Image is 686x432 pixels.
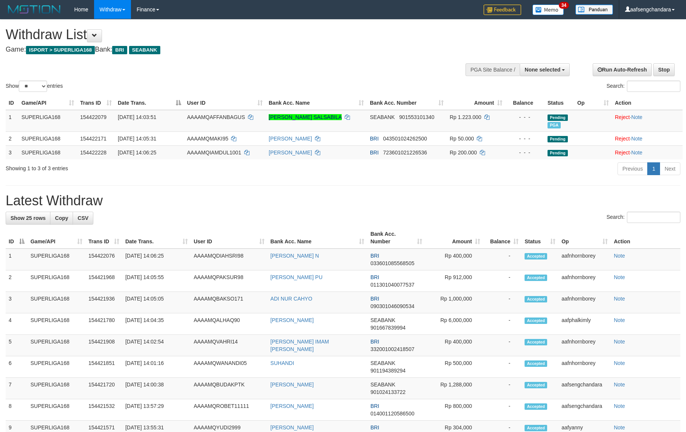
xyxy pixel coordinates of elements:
[269,136,312,142] a: [PERSON_NAME]
[122,378,191,399] td: [DATE] 14:00:38
[370,303,414,309] span: Copy 090301046090534 to clipboard
[525,253,547,260] span: Accepted
[370,274,379,280] span: BRI
[6,162,280,172] div: Showing 1 to 3 of 3 entries
[6,227,27,249] th: ID: activate to sort column descending
[27,292,85,313] td: SUPERLIGA168
[367,227,425,249] th: Bank Acc. Number: activate to sort column ascending
[425,270,483,292] td: Rp 912,000
[18,131,77,145] td: SUPERLIGA168
[370,136,379,142] span: BRI
[615,136,630,142] a: Reject
[78,215,88,221] span: CSV
[532,5,564,15] img: Button%20Memo.svg
[450,136,474,142] span: Rp 50.000
[370,403,379,409] span: BRI
[6,27,450,42] h1: Withdraw List
[614,382,625,388] a: Note
[548,150,568,156] span: Pending
[6,131,18,145] td: 2
[77,96,115,110] th: Trans ID: activate to sort column ascending
[614,317,625,323] a: Note
[191,399,268,421] td: AAAAMQROBET11111
[85,356,122,378] td: 154421851
[612,145,683,159] td: ·
[483,356,522,378] td: -
[18,96,77,110] th: Game/API: activate to sort column ascending
[525,67,560,73] span: None selected
[575,5,613,15] img: panduan.png
[80,114,106,120] span: 154422079
[187,114,245,120] span: AAAAMQAFFANBAGUS
[85,313,122,335] td: 154421780
[508,113,541,121] div: - - -
[612,96,683,110] th: Action
[483,313,522,335] td: -
[370,346,414,352] span: Copy 332001002418507 to clipboard
[122,292,191,313] td: [DATE] 14:05:05
[370,411,414,417] span: Copy 014001120586500 to clipboard
[660,162,680,175] a: Next
[370,260,414,266] span: Copy 033601085568505 to clipboard
[6,46,450,53] h4: Game: Bank:
[627,81,680,92] input: Search:
[6,292,27,313] td: 3
[483,399,522,421] td: -
[525,339,547,345] span: Accepted
[11,215,46,221] span: Show 25 rows
[118,150,156,156] span: [DATE] 14:06:25
[268,227,368,249] th: Bank Acc. Name: activate to sort column ascending
[85,249,122,270] td: 154422076
[370,368,405,374] span: Copy 901194389294 to clipboard
[383,150,427,156] span: Copy 723601021226536 to clipboard
[80,136,106,142] span: 154422171
[187,136,228,142] span: AAAAMQMAKI95
[627,212,680,223] input: Search:
[50,212,73,224] a: Copy
[618,162,648,175] a: Previous
[6,4,63,15] img: MOTION_logo.png
[425,356,483,378] td: Rp 500,000
[607,212,680,223] label: Search:
[118,114,156,120] span: [DATE] 14:03:51
[558,378,611,399] td: aafsengchandara
[27,249,85,270] td: SUPERLIGA168
[425,378,483,399] td: Rp 1,288,000
[612,110,683,132] td: ·
[483,292,522,313] td: -
[548,122,561,128] span: Marked by aafsengchandara
[465,63,520,76] div: PGA Site Balance /
[450,114,481,120] span: Rp 1.223.000
[370,282,414,288] span: Copy 011301040077537 to clipboard
[18,110,77,132] td: SUPERLIGA168
[6,399,27,421] td: 8
[483,270,522,292] td: -
[505,96,545,110] th: Balance
[191,292,268,313] td: AAAAMQBAKSO171
[383,136,427,142] span: Copy 043501024262500 to clipboard
[631,136,643,142] a: Note
[18,145,77,159] td: SUPERLIGA168
[191,270,268,292] td: AAAAMQPAKSUR98
[6,270,27,292] td: 2
[447,96,505,110] th: Amount: activate to sort column ascending
[545,96,574,110] th: Status
[370,424,379,430] span: BRI
[187,150,241,156] span: AAAAMQIAMDUL1001
[559,2,569,9] span: 34
[615,114,630,120] a: Reject
[269,150,312,156] a: [PERSON_NAME]
[425,313,483,335] td: Rp 6,000,000
[483,378,522,399] td: -
[122,227,191,249] th: Date Trans.: activate to sort column ascending
[612,131,683,145] td: ·
[6,249,27,270] td: 1
[425,249,483,270] td: Rp 400,000
[522,227,558,249] th: Status: activate to sort column ascending
[6,193,680,208] h1: Latest Withdraw
[647,162,660,175] a: 1
[85,335,122,356] td: 154421908
[508,149,541,156] div: - - -
[425,399,483,421] td: Rp 800,000
[122,335,191,356] td: [DATE] 14:02:54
